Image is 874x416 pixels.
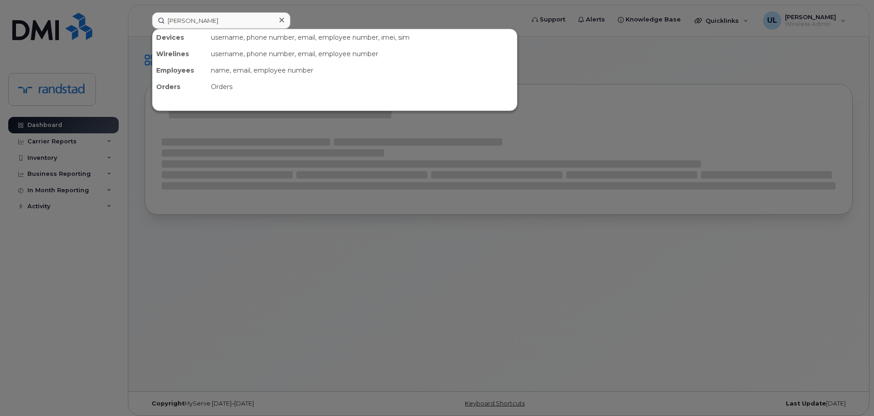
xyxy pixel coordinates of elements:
[207,46,517,62] div: username, phone number, email, employee number
[153,79,207,95] div: Orders
[207,62,517,79] div: name, email, employee number
[207,79,517,95] div: Orders
[153,29,207,46] div: Devices
[153,62,207,79] div: Employees
[207,29,517,46] div: username, phone number, email, employee number, imei, sim
[153,46,207,62] div: Wirelines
